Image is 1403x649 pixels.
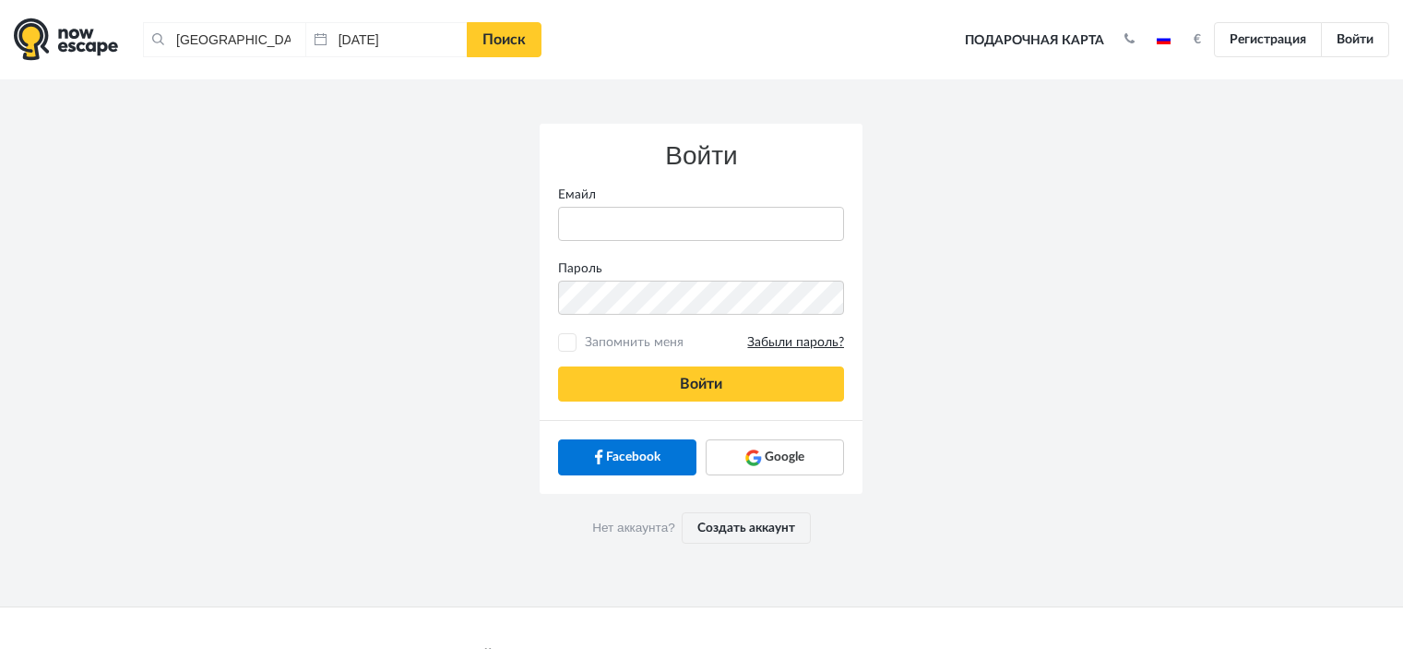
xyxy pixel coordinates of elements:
[558,367,844,402] button: Войти
[765,448,804,466] span: Google
[580,333,844,352] span: Запомнить меня
[14,18,118,61] img: logo
[1157,35,1171,44] img: ru.jpg
[958,20,1111,61] a: Подарочная карта
[1214,22,1322,57] a: Регистрация
[562,337,574,349] input: Запомнить меняЗабыли пароль?
[682,512,811,544] a: Создать аккаунт
[1194,33,1201,46] strong: €
[747,334,844,352] a: Забыли пароль?
[558,142,844,171] h3: Войти
[1184,30,1210,49] button: €
[143,22,305,57] input: Город или название квеста
[1321,22,1389,57] a: Войти
[305,22,468,57] input: Дата
[606,448,660,466] span: Facebook
[558,439,696,475] a: Facebook
[540,494,862,562] div: Нет аккаунта?
[467,22,541,57] a: Поиск
[544,259,858,278] label: Пароль
[544,186,858,204] label: Емайл
[706,439,844,475] a: Google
